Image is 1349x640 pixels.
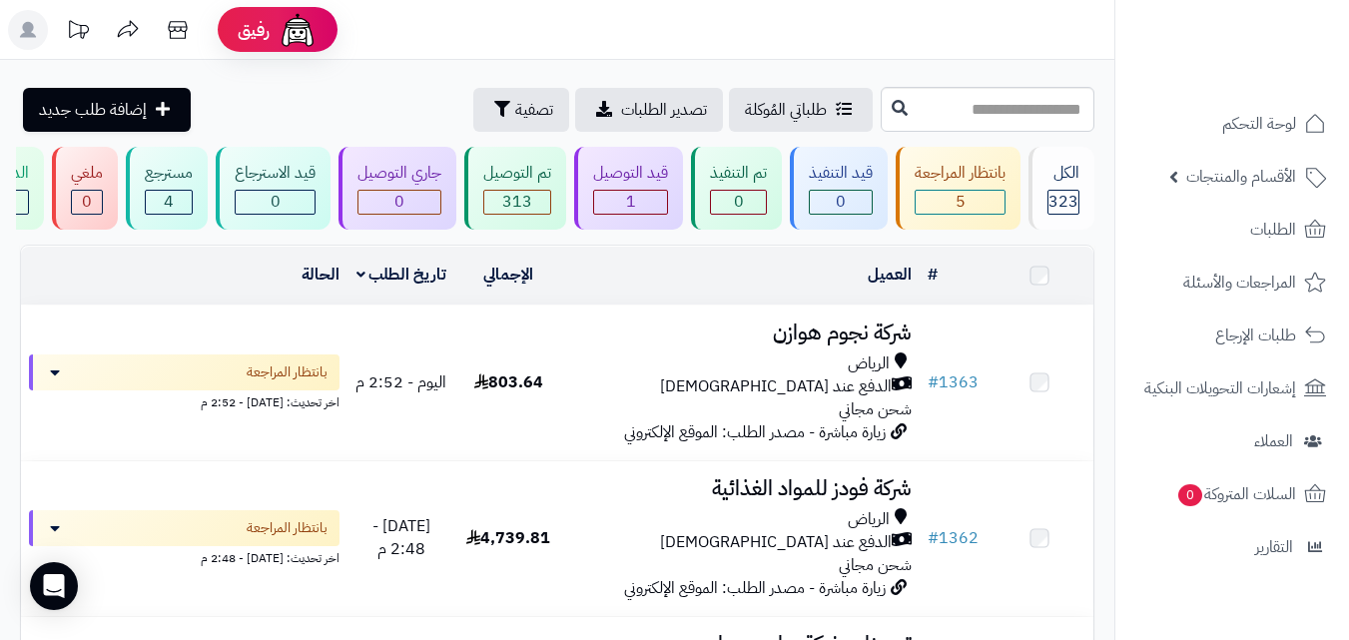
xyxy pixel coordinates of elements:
a: السلات المتروكة0 [1127,470,1337,518]
span: 313 [502,190,532,214]
div: 4 [146,191,192,214]
div: ملغي [71,162,103,185]
span: 0 [394,190,404,214]
a: تحديثات المنصة [53,10,103,55]
div: قيد التوصيل [593,162,668,185]
h3: شركة نجوم هوازن [570,321,912,344]
span: رفيق [238,18,270,42]
span: بانتظار المراجعة [247,362,328,382]
a: تم التوصيل 313 [460,147,570,230]
span: شحن مجاني [839,553,912,577]
span: الدفع عند [DEMOGRAPHIC_DATA] [660,375,892,398]
button: تصفية [473,88,569,132]
a: جاري التوصيل 0 [335,147,460,230]
a: #1362 [928,526,979,550]
span: تصدير الطلبات [621,98,707,122]
span: زيارة مباشرة - مصدر الطلب: الموقع الإلكتروني [624,576,886,600]
span: إشعارات التحويلات البنكية [1144,374,1296,402]
a: تصدير الطلبات [575,88,723,132]
a: ملغي 0 [48,147,122,230]
span: التقارير [1255,533,1293,561]
span: 0 [271,190,281,214]
a: # [928,263,938,287]
div: الكل [1047,162,1079,185]
a: طلباتي المُوكلة [729,88,873,132]
div: 0 [72,191,102,214]
a: طلبات الإرجاع [1127,312,1337,359]
div: اخر تحديث: [DATE] - 2:48 م [29,546,339,567]
span: 0 [82,190,92,214]
span: الأقسام والمنتجات [1186,163,1296,191]
span: 803.64 [474,370,543,394]
a: بانتظار المراجعة 5 [892,147,1024,230]
span: [DATE] - 2:48 م [372,514,430,561]
span: العملاء [1254,427,1293,455]
a: مسترجع 4 [122,147,212,230]
div: 0 [236,191,315,214]
span: # [928,526,939,550]
a: قيد الاسترجاع 0 [212,147,335,230]
span: 0 [734,190,744,214]
a: التقارير [1127,523,1337,571]
div: 0 [711,191,766,214]
div: تم التوصيل [483,162,551,185]
span: 4,739.81 [466,526,550,550]
a: لوحة التحكم [1127,100,1337,148]
a: العملاء [1127,417,1337,465]
span: 4 [164,190,174,214]
div: قيد التنفيذ [809,162,873,185]
span: إضافة طلب جديد [39,98,147,122]
span: 0 [1178,484,1203,507]
a: الحالة [302,263,339,287]
div: 1 [594,191,667,214]
span: الدفع عند [DEMOGRAPHIC_DATA] [660,531,892,554]
span: 323 [1048,190,1078,214]
span: اليوم - 2:52 م [355,370,446,394]
a: الكل323 [1024,147,1098,230]
div: مسترجع [145,162,193,185]
span: 0 [836,190,846,214]
a: الطلبات [1127,206,1337,254]
div: 313 [484,191,550,214]
a: قيد التنفيذ 0 [786,147,892,230]
span: بانتظار المراجعة [247,518,328,538]
h3: شركة فودز للمواد الغذائية [570,477,912,500]
span: 1 [626,190,636,214]
span: الرياض [848,508,890,531]
a: إضافة طلب جديد [23,88,191,132]
a: المراجعات والأسئلة [1127,259,1337,307]
span: # [928,370,939,394]
div: Open Intercom Messenger [30,562,78,610]
a: تم التنفيذ 0 [687,147,786,230]
a: الإجمالي [483,263,533,287]
span: زيارة مباشرة - مصدر الطلب: الموقع الإلكتروني [624,420,886,444]
a: #1363 [928,370,979,394]
span: 5 [956,190,966,214]
a: تاريخ الطلب [356,263,447,287]
span: شحن مجاني [839,397,912,421]
a: قيد التوصيل 1 [570,147,687,230]
div: 0 [358,191,440,214]
img: logo-2.png [1213,42,1330,84]
div: جاري التوصيل [357,162,441,185]
div: 5 [916,191,1005,214]
span: تصفية [515,98,553,122]
div: تم التنفيذ [710,162,767,185]
span: طلباتي المُوكلة [745,98,827,122]
span: طلبات الإرجاع [1215,321,1296,349]
div: اخر تحديث: [DATE] - 2:52 م [29,390,339,411]
span: لوحة التحكم [1222,110,1296,138]
span: الرياض [848,352,890,375]
div: 0 [810,191,872,214]
div: بانتظار المراجعة [915,162,1006,185]
span: السلات المتروكة [1176,480,1296,508]
span: الطلبات [1250,216,1296,244]
a: إشعارات التحويلات البنكية [1127,364,1337,412]
img: ai-face.png [278,10,318,50]
a: العميل [868,263,912,287]
div: قيد الاسترجاع [235,162,316,185]
span: المراجعات والأسئلة [1183,269,1296,297]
